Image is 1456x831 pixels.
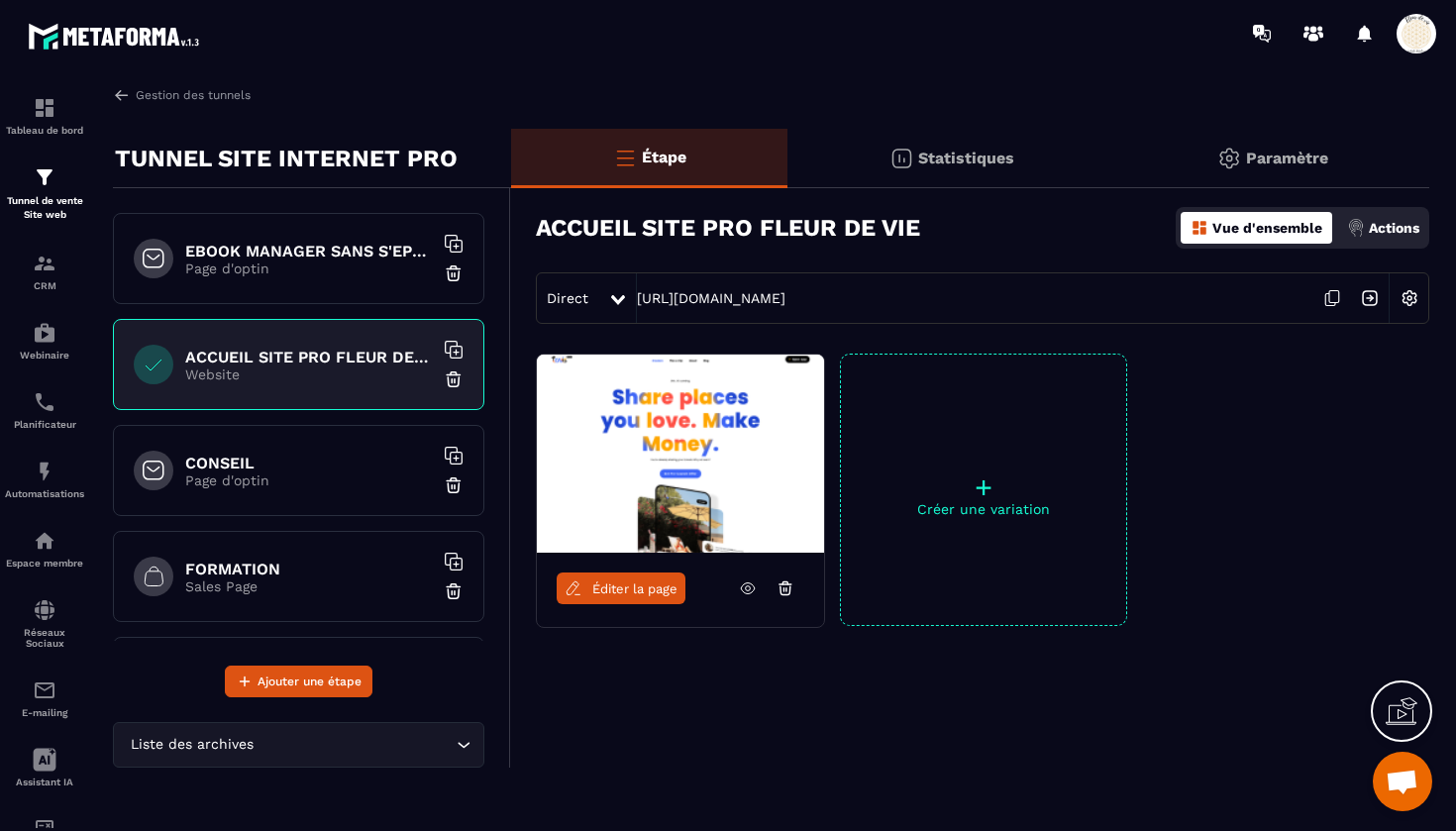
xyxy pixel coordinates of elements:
img: trash [444,475,464,495]
span: Éditer la page [592,581,677,596]
p: Espace membre [5,558,84,569]
img: setting-w.858f3a88.svg [1391,279,1428,317]
img: arrow [113,86,131,104]
img: trash [444,369,464,389]
p: Page d'optin [185,260,433,276]
img: setting-gr.5f69749f.svg [1217,147,1241,170]
a: automationsautomationsEspace membre [5,514,84,583]
img: actions.d6e523a2.png [1347,219,1365,237]
a: formationformationTunnel de vente Site web [5,151,84,237]
p: TUNNEL SITE INTERNET PRO [115,139,458,178]
p: Réseaux Sociaux [5,627,84,649]
p: CRM [5,280,84,291]
a: formationformationCRM [5,237,84,306]
p: Tableau de bord [5,125,84,136]
p: Paramètre [1246,149,1328,167]
div: Search for option [113,722,484,768]
a: Assistant IA [5,733,84,802]
p: Vue d'ensemble [1212,220,1322,236]
p: Planificateur [5,419,84,430]
img: trash [444,263,464,283]
a: Éditer la page [557,572,685,604]
p: E-mailing [5,707,84,718]
img: trash [444,581,464,601]
h6: EBOOK MANAGER SANS S'EPUISER OFFERT [185,242,433,260]
p: Website [185,366,433,382]
h6: CONSEIL [185,454,433,472]
p: Assistant IA [5,777,84,787]
a: formationformationTableau de bord [5,81,84,151]
p: Page d'optin [185,472,433,488]
p: Sales Page [185,578,433,594]
img: social-network [33,598,56,622]
a: Gestion des tunnels [113,86,251,104]
h6: ACCUEIL SITE PRO FLEUR DE VIE [185,348,433,366]
img: scheduler [33,390,56,414]
img: bars-o.4a397970.svg [613,146,637,169]
a: schedulerschedulerPlanificateur [5,375,84,445]
p: Étape [642,148,686,166]
img: formation [33,165,56,189]
img: arrow-next.bcc2205e.svg [1351,279,1389,317]
img: formation [33,96,56,120]
p: Automatisations [5,488,84,499]
img: logo [28,18,206,54]
button: Ajouter une étape [225,666,372,697]
input: Search for option [258,734,452,756]
img: image [537,355,824,553]
a: social-networksocial-networkRéseaux Sociaux [5,583,84,664]
div: Ouvrir le chat [1373,752,1432,811]
a: automationsautomationsAutomatisations [5,445,84,514]
img: email [33,678,56,702]
h3: ACCUEIL SITE PRO FLEUR DE VIE [536,214,920,242]
img: automations [33,321,56,345]
a: automationsautomationsWebinaire [5,306,84,375]
img: stats.20deebd0.svg [889,147,913,170]
a: [URL][DOMAIN_NAME] [637,290,785,306]
img: dashboard-orange.40269519.svg [1191,219,1208,237]
p: Webinaire [5,350,84,361]
span: Liste des archives [126,734,258,756]
p: Actions [1369,220,1419,236]
img: automations [33,460,56,483]
p: + [841,473,1126,501]
a: emailemailE-mailing [5,664,84,733]
p: Tunnel de vente Site web [5,194,84,222]
p: Créer une variation [841,501,1126,517]
p: Statistiques [918,149,1014,167]
span: Direct [547,290,588,306]
img: formation [33,252,56,275]
h6: FORMATION [185,560,433,578]
span: Ajouter une étape [258,672,362,691]
img: automations [33,529,56,553]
